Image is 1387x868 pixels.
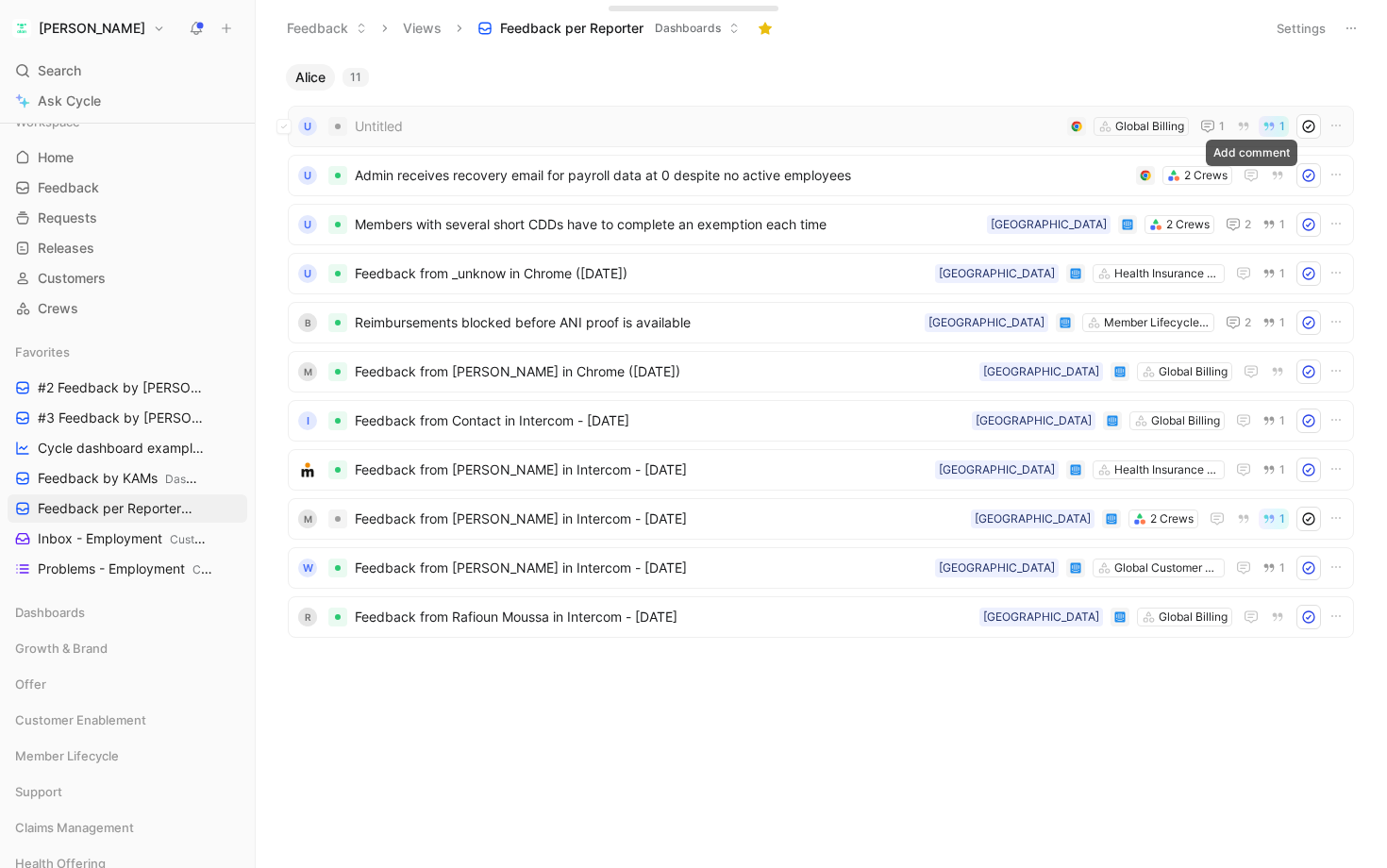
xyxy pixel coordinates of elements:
div: Health Insurance Affiliation [1114,264,1220,283]
span: Dashboards [165,472,228,486]
span: Crews [38,299,78,318]
span: Support [15,782,62,801]
span: Feedback per Reporter [500,19,643,38]
a: UMembers with several short CDDs have to complete an exemption each time2 Crews[GEOGRAPHIC_DATA]21 [288,204,1354,245]
div: Favorites [8,338,247,366]
span: Feedback from [PERSON_NAME] in Chrome ([DATE]) [355,360,972,383]
span: Customer Enablement [15,710,146,729]
div: Claims Management [8,813,247,847]
span: Search [38,59,81,82]
div: Support [8,777,247,811]
div: [GEOGRAPHIC_DATA] [975,509,1091,528]
button: 1 [1259,116,1289,137]
div: [GEOGRAPHIC_DATA] [976,411,1092,430]
div: M [298,509,317,528]
a: Cycle dashboard exampleDashboards [8,434,247,462]
img: Alan [12,19,31,38]
button: 1 [1259,214,1289,235]
span: Cycle dashboard example [38,439,209,459]
a: MFeedback from [PERSON_NAME] in Chrome ([DATE])Global Billing[GEOGRAPHIC_DATA] [288,351,1354,392]
div: Global Billing [1159,362,1228,381]
div: 11 [343,68,369,87]
a: RFeedback from Rafioun Moussa in Intercom - [DATE]Global Billing[GEOGRAPHIC_DATA] [288,596,1354,638]
div: I [298,411,317,430]
div: [GEOGRAPHIC_DATA] [983,362,1099,381]
span: Dashboards [208,442,271,456]
span: #3 Feedback by [PERSON_NAME] [38,409,207,427]
span: Members with several short CDDs have to complete an exemption each time [355,213,979,236]
div: Alice11 [278,64,1363,644]
button: 1 [1259,263,1289,284]
span: Inbox - Employment [38,529,210,549]
button: 1 [1259,558,1289,578]
div: B [298,313,317,332]
a: Feedback [8,174,247,202]
div: [GEOGRAPHIC_DATA] [991,215,1107,234]
span: Untitled [355,115,1060,138]
button: 1 [1259,459,1289,480]
div: Health Insurance Affiliation [1114,460,1220,479]
div: U [298,117,317,136]
button: 2 [1222,311,1255,334]
a: Inbox - EmploymentCustomer Enablement [8,525,247,553]
span: #2 Feedback by [PERSON_NAME] [38,378,207,397]
a: UAdmin receives recovery email for payroll data at 0 despite no active employees2 Crews [288,155,1354,196]
div: Search [8,57,247,85]
span: Favorites [15,342,70,361]
a: Feedback by KAMsDashboards [8,464,247,492]
span: Dashboards [655,19,721,38]
a: Crews [8,294,247,323]
button: 2 [1222,213,1255,236]
span: Feedback from [PERSON_NAME] in Intercom - [DATE] [355,459,927,481]
span: Member Lifecycle [15,746,119,765]
div: Global Customer Dashboard [1114,559,1220,577]
a: #2 Feedback by [PERSON_NAME] [8,374,247,402]
button: Alan[PERSON_NAME] [8,15,170,42]
div: M [298,362,317,381]
span: 1 [1279,464,1285,476]
a: IFeedback from Contact in Intercom - [DATE]Global Billing[GEOGRAPHIC_DATA]1 [288,400,1354,442]
span: Feedback from [PERSON_NAME] in Intercom - [DATE] [355,508,963,530]
a: Home [8,143,247,172]
a: WFeedback from [PERSON_NAME] in Intercom - [DATE]Global Customer Dashboard[GEOGRAPHIC_DATA]1 [288,547,1354,589]
span: 2 [1245,317,1251,328]
span: 1 [1279,513,1285,525]
span: Dashboards [15,603,85,622]
button: 1 [1259,509,1289,529]
div: Support [8,777,247,806]
span: 1 [1219,121,1225,132]
span: Admin receives recovery email for payroll data at 0 despite no active employees [355,164,1128,187]
div: [GEOGRAPHIC_DATA] [939,264,1055,283]
a: MFeedback from [PERSON_NAME] in Intercom - [DATE]2 Crews[GEOGRAPHIC_DATA]1 [288,498,1354,540]
div: Customer Enablement [8,706,247,734]
span: Customer Enablement [192,562,309,576]
span: Reimbursements blocked before ANI proof is available [355,311,917,334]
span: 1 [1279,268,1285,279]
span: Customer Enablement [170,532,286,546]
a: logoFeedback from [PERSON_NAME] in Intercom - [DATE]Health Insurance Affiliation[GEOGRAPHIC_DATA]1 [288,449,1354,491]
span: Releases [38,239,94,258]
span: Growth & Brand [15,639,108,658]
a: Feedback per ReporterDashboards [8,494,247,523]
span: Feedback from Rafioun Moussa in Intercom - [DATE] [355,606,972,628]
a: Problems - EmploymentCustomer Enablement [8,555,247,583]
span: 1 [1279,562,1285,574]
span: Claims Management [15,818,134,837]
div: [GEOGRAPHIC_DATA] [983,608,1099,626]
div: Offer [8,670,247,704]
span: Feedback per Reporter [38,499,207,519]
a: #3 Feedback by [PERSON_NAME] [8,404,247,432]
a: Releases [8,234,247,262]
button: Feedback [278,14,376,42]
span: 1 [1279,415,1285,426]
div: R [298,608,317,626]
div: Member Lifecycle [8,742,247,776]
a: Customers [8,264,247,292]
span: Offer [15,675,46,693]
span: Feedback [38,178,99,197]
div: U [298,264,317,283]
span: Feedback from _unknow in Chrome ([DATE]) [355,262,927,285]
div: Global Billing [1115,117,1184,136]
span: Home [38,148,74,167]
span: Customers [38,269,106,288]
